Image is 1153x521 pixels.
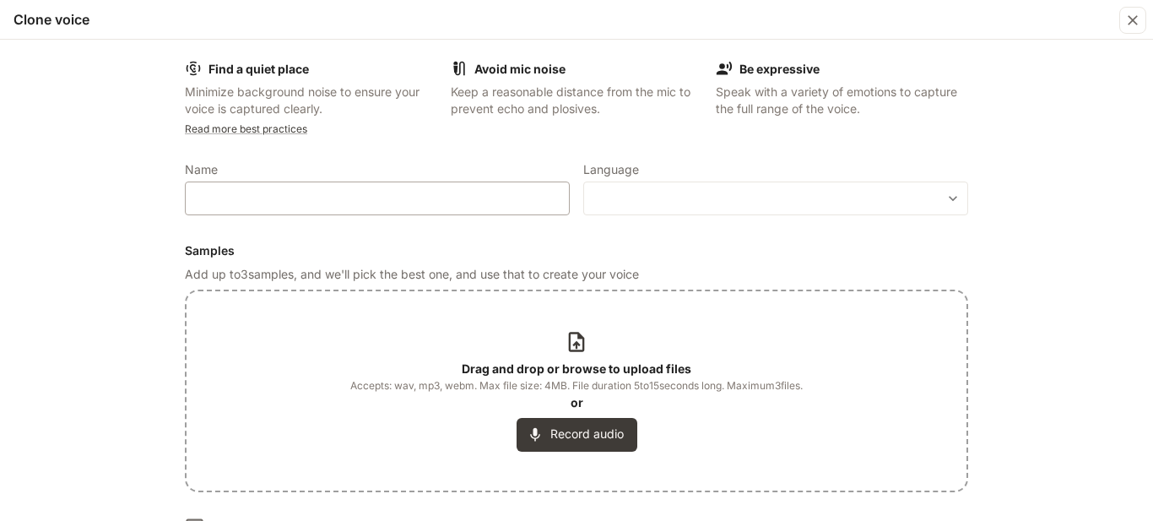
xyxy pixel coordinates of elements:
p: Add up to 3 samples, and we'll pick the best one, and use that to create your voice [185,266,968,283]
b: Avoid mic noise [474,62,566,76]
b: Find a quiet place [208,62,309,76]
button: Record audio [517,418,637,452]
p: Name [185,164,218,176]
p: Speak with a variety of emotions to capture the full range of the voice. [716,84,968,117]
a: Read more best practices [185,122,307,135]
b: or [571,395,583,410]
p: Language [583,164,639,176]
h5: Clone voice [14,10,89,29]
div: ​ [584,190,967,207]
p: Minimize background noise to ensure your voice is captured clearly. [185,84,437,117]
p: Keep a reasonable distance from the mic to prevent echo and plosives. [451,84,703,117]
span: Accepts: wav, mp3, webm. Max file size: 4MB. File duration 5 to 15 seconds long. Maximum 3 files. [350,377,803,394]
h6: Samples [185,242,968,259]
b: Drag and drop or browse to upload files [462,361,691,376]
b: Be expressive [739,62,820,76]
